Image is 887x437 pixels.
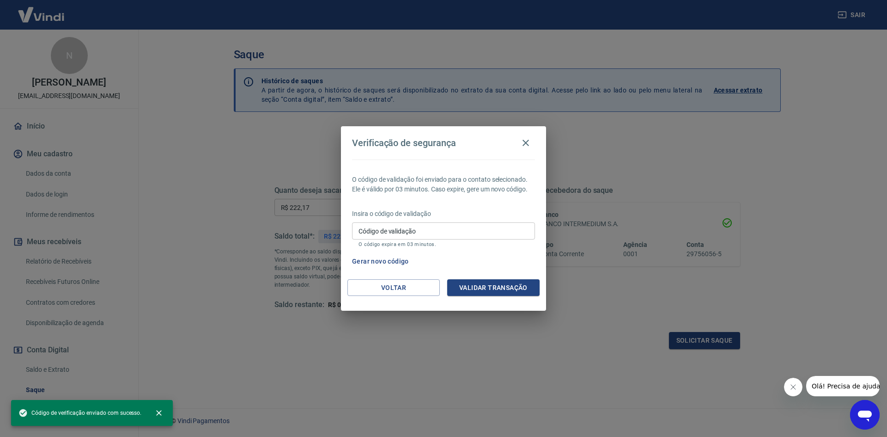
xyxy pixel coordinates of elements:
iframe: Mensagem da empresa [806,376,880,396]
iframe: Botão para abrir a janela de mensagens [850,400,880,430]
button: close [149,403,169,423]
button: Validar transação [447,279,540,296]
button: Gerar novo código [348,253,413,270]
h4: Verificação de segurança [352,137,456,148]
span: Código de verificação enviado com sucesso. [18,408,141,418]
p: Insira o código de validação [352,209,535,219]
p: O código expira em 03 minutos. [358,241,529,247]
span: Olá! Precisa de ajuda? [6,6,78,14]
button: Voltar [347,279,440,296]
p: O código de validação foi enviado para o contato selecionado. Ele é válido por 03 minutos. Caso e... [352,175,535,194]
iframe: Fechar mensagem [784,378,802,396]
